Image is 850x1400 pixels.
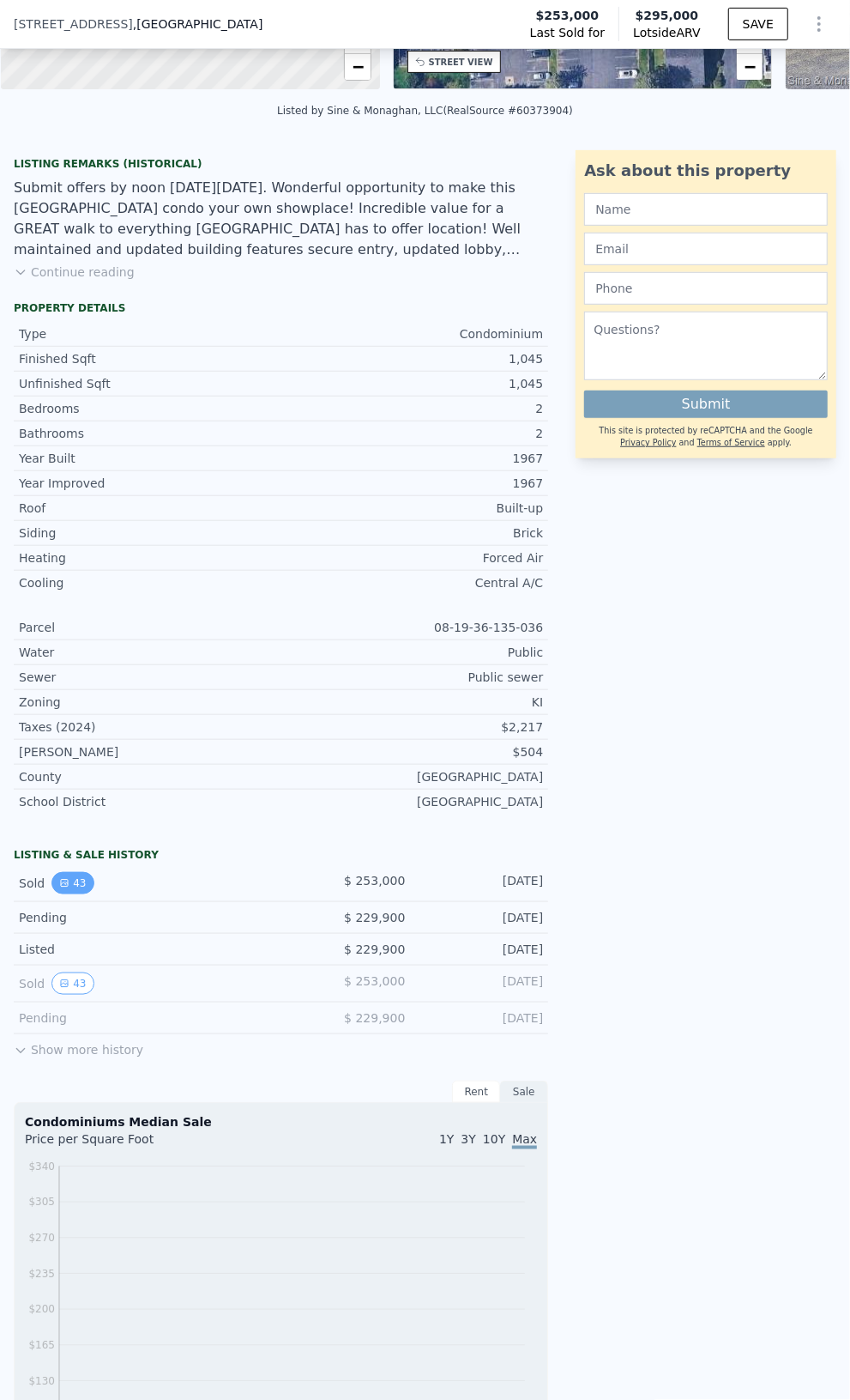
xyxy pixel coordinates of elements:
[281,574,544,591] div: Central A/C
[281,694,544,711] div: KI
[19,500,281,517] div: Roof
[19,375,281,392] div: Unfinished Sqft
[19,793,281,810] div: School District
[419,909,543,926] div: [DATE]
[19,694,281,711] div: Zoning
[584,233,828,265] input: Email
[281,450,544,467] div: 1967
[25,1113,537,1130] div: Condominiums Median Sale
[536,7,600,24] span: $253,000
[344,911,405,924] span: $ 229,900
[419,941,543,958] div: [DATE]
[19,524,281,542] div: Siding
[19,549,281,567] div: Heating
[19,450,281,467] div: Year Built
[19,644,281,661] div: Water
[344,942,405,956] span: $ 229,900
[19,973,268,995] div: Sold
[281,425,544,442] div: 2
[51,872,93,894] button: View historical data
[697,438,765,447] a: Terms of Service
[19,425,281,442] div: Bathrooms
[133,15,263,33] span: , [GEOGRAPHIC_DATA]
[584,159,828,183] div: Ask about this property
[19,350,281,367] div: Finished Sqft
[28,1233,55,1245] tspan: $270
[19,909,268,926] div: Pending
[28,1161,55,1173] tspan: $340
[512,1132,537,1149] span: Max
[281,669,544,686] div: Public sewer
[19,768,281,785] div: County
[636,9,699,22] span: $295,000
[281,500,544,517] div: Built-up
[19,619,281,636] div: Parcel
[452,1081,500,1103] div: Rent
[14,15,133,33] span: [STREET_ADDRESS]
[620,438,676,447] a: Privacy Policy
[277,105,573,117] div: Listed by Sine & Monaghan, LLC (RealSource #60373904)
[281,375,544,392] div: 1,045
[19,718,281,736] div: Taxes (2024)
[584,272,828,305] input: Phone
[14,1034,143,1058] button: Show more history
[14,301,548,315] div: Property details
[439,1132,454,1146] span: 1Y
[51,973,93,995] button: View historical data
[281,524,544,542] div: Brick
[344,1011,405,1025] span: $ 229,900
[19,941,268,958] div: Listed
[281,475,544,492] div: 1967
[25,1130,281,1158] div: Price per Square Foot
[19,669,281,686] div: Sewer
[281,619,544,636] div: 08-19-36-135-036
[281,644,544,661] div: Public
[530,24,606,41] span: Last Sold for
[461,1132,476,1146] span: 3Y
[429,56,493,69] div: STREET VIEW
[281,718,544,736] div: $2,217
[344,874,405,888] span: $ 253,000
[19,400,281,417] div: Bedrooms
[633,24,700,41] span: Lotside ARV
[728,8,788,40] button: SAVE
[19,743,281,761] div: [PERSON_NAME]
[28,1304,55,1316] tspan: $200
[28,1375,55,1387] tspan: $130
[19,1009,268,1027] div: Pending
[281,549,544,567] div: Forced Air
[14,157,548,171] div: Listing Remarks (Historical)
[281,400,544,417] div: 2
[344,974,405,988] span: $ 253,000
[745,56,756,77] span: −
[584,193,828,226] input: Name
[14,264,135,281] button: Continue reading
[19,574,281,591] div: Cooling
[584,425,828,450] div: This site is protected by reCAPTCHA and the Google and apply.
[500,1081,548,1103] div: Sale
[281,325,544,342] div: Condominium
[352,56,363,77] span: −
[19,475,281,492] div: Year Improved
[19,872,268,894] div: Sold
[419,1009,543,1027] div: [DATE]
[281,350,544,367] div: 1,045
[28,1268,55,1280] tspan: $235
[419,973,543,995] div: [DATE]
[345,54,371,80] a: Zoom out
[28,1340,55,1352] tspan: $165
[802,7,836,41] button: Show Options
[19,325,281,342] div: Type
[281,793,544,810] div: [GEOGRAPHIC_DATA]
[419,872,543,894] div: [DATE]
[281,768,544,785] div: [GEOGRAPHIC_DATA]
[28,1197,55,1209] tspan: $305
[584,391,828,418] button: Submit
[281,743,544,761] div: $504
[483,1132,505,1146] span: 10Y
[737,54,763,80] a: Zoom out
[14,848,548,865] div: LISTING & SALE HISTORY
[14,178,548,260] div: Submit offers by noon [DATE][DATE]. Wonderful opportunity to make this [GEOGRAPHIC_DATA] condo yo...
